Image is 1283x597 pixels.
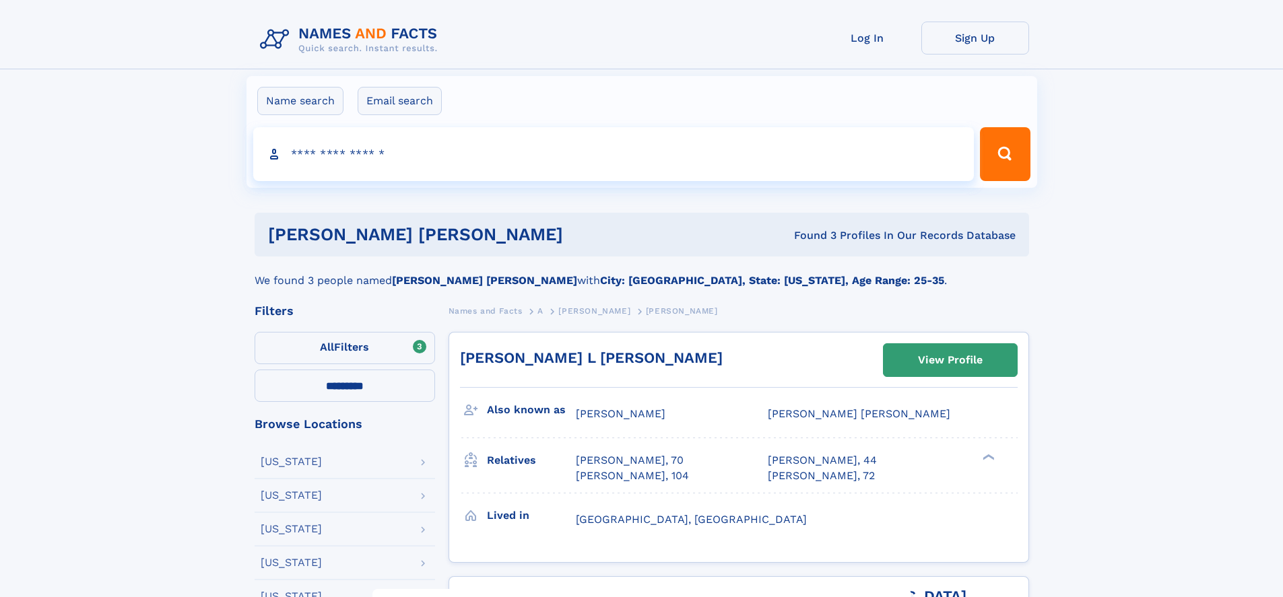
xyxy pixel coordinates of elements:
[814,22,921,55] a: Log In
[358,87,442,115] label: Email search
[576,513,807,526] span: [GEOGRAPHIC_DATA], [GEOGRAPHIC_DATA]
[261,456,322,467] div: [US_STATE]
[558,306,630,316] span: [PERSON_NAME]
[255,22,449,58] img: Logo Names and Facts
[460,349,723,366] a: [PERSON_NAME] L [PERSON_NAME]
[257,87,343,115] label: Name search
[255,256,1029,289] div: We found 3 people named with .
[768,407,950,420] span: [PERSON_NAME] [PERSON_NAME]
[255,418,435,430] div: Browse Locations
[646,306,718,316] span: [PERSON_NAME]
[537,302,544,319] a: A
[261,490,322,501] div: [US_STATE]
[979,453,995,462] div: ❯
[320,341,334,353] span: All
[576,453,684,468] a: [PERSON_NAME], 70
[576,407,665,420] span: [PERSON_NAME]
[980,127,1030,181] button: Search Button
[884,344,1017,376] a: View Profile
[449,302,523,319] a: Names and Facts
[768,468,875,483] a: [PERSON_NAME], 72
[558,302,630,319] a: [PERSON_NAME]
[576,468,689,483] a: [PERSON_NAME], 104
[768,453,877,468] a: [PERSON_NAME], 44
[487,398,576,421] h3: Also known as
[921,22,1029,55] a: Sign Up
[261,524,322,534] div: [US_STATE]
[678,228,1016,243] div: Found 3 Profiles In Our Records Database
[487,504,576,527] h3: Lived in
[600,274,944,287] b: City: [GEOGRAPHIC_DATA], State: [US_STATE], Age Range: 25-35
[537,306,544,316] span: A
[268,226,679,243] h1: [PERSON_NAME] [PERSON_NAME]
[392,274,577,287] b: [PERSON_NAME] [PERSON_NAME]
[255,305,435,317] div: Filters
[253,127,975,181] input: search input
[918,345,983,376] div: View Profile
[487,449,576,472] h3: Relatives
[261,557,322,568] div: [US_STATE]
[255,332,435,364] label: Filters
